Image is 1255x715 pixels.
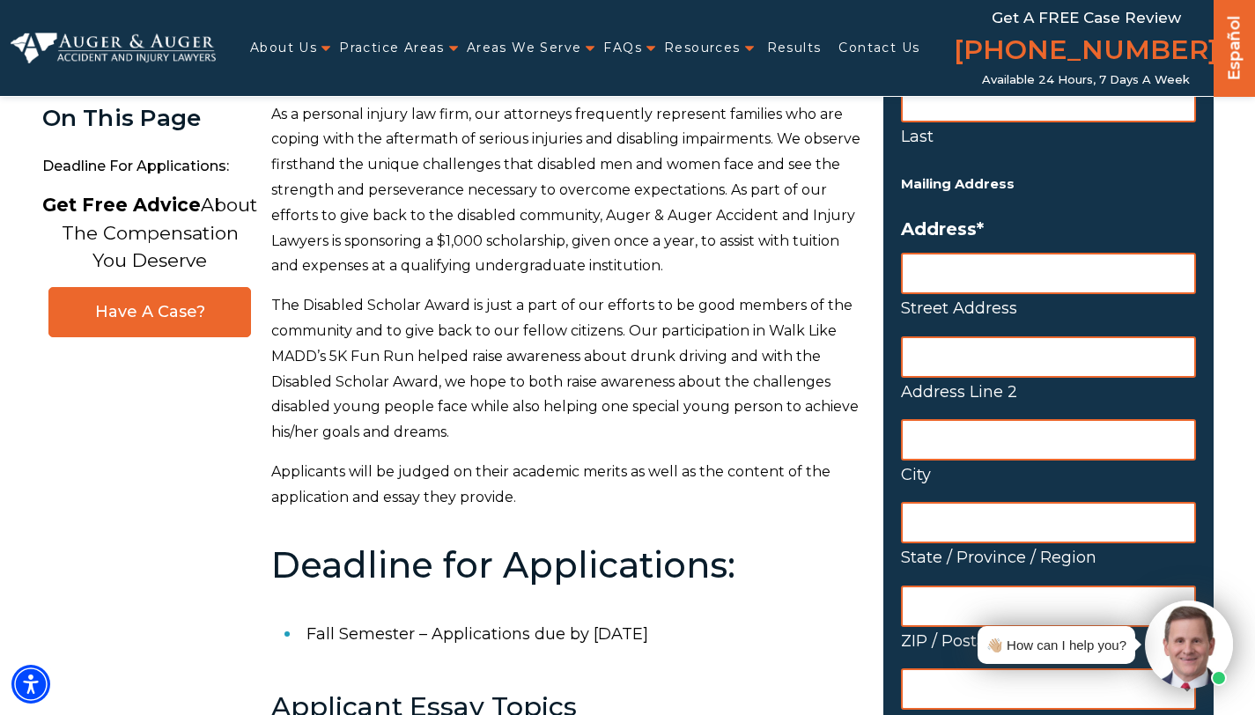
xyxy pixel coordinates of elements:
[271,546,862,585] h2: Deadline for Applications:
[838,30,919,66] a: Contact Us
[901,461,1196,489] label: City
[11,665,50,704] div: Accessibility Menu
[767,30,822,66] a: Results
[901,378,1196,406] label: Address Line 2
[67,302,233,322] span: Have A Case?
[11,33,216,64] img: Auger & Auger Accident and Injury Lawyers Logo
[901,627,1196,655] label: ZIP / Postal Code
[986,633,1126,657] div: 👋🏼 How can I help you?
[664,30,741,66] a: Resources
[250,30,317,66] a: About Us
[901,543,1196,571] label: State / Province / Region
[42,149,258,185] span: Deadline for Applications:
[954,31,1218,73] a: [PHONE_NUMBER]
[271,293,862,446] p: The Disabled Scholar Award is just a part of our efforts to be good members of the community and ...
[1145,601,1233,689] img: Intaker widget Avatar
[603,30,642,66] a: FAQs
[42,106,258,131] div: On This Page
[42,191,257,275] p: About The Compensation You Deserve
[901,173,1196,196] h5: Mailing Address
[271,102,862,280] p: As a personal injury law firm, our attorneys frequently represent families who are coping with th...
[467,30,582,66] a: Areas We Serve
[42,194,201,216] strong: Get Free Advice
[339,30,445,66] a: Practice Areas
[271,460,862,511] p: Applicants will be judged on their academic merits as well as the content of the application and ...
[901,218,1196,240] label: Address
[901,122,1196,151] label: Last
[982,73,1190,87] span: Available 24 Hours, 7 Days a Week
[901,294,1196,322] label: Street Address
[992,9,1181,26] span: Get a FREE Case Review
[306,611,862,657] li: Fall Semester – Applications due by [DATE]
[48,287,251,337] a: Have A Case?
